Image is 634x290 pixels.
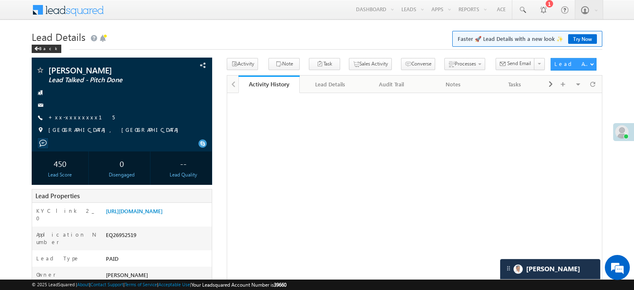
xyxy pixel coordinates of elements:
[309,58,340,70] button: Task
[554,60,590,68] div: Lead Actions
[32,281,286,289] span: © 2025 LeadSquared | | | | |
[274,282,286,288] span: 39660
[514,265,523,274] img: Carter
[36,255,80,262] label: Lead Type
[500,259,601,280] div: carter-dragCarter[PERSON_NAME]
[77,282,89,287] a: About
[568,34,597,44] a: Try Now
[507,60,531,67] span: Send Email
[227,58,258,70] button: Activity
[48,66,160,74] span: [PERSON_NAME]
[300,76,361,93] a: Lead Details
[245,80,293,88] div: Activity History
[496,58,535,70] button: Send Email
[95,156,148,171] div: 0
[526,265,580,273] span: Carter
[306,79,353,89] div: Lead Details
[191,282,286,288] span: Your Leadsquared Account Number is
[104,231,212,242] div: EQ26952519
[349,58,392,70] button: Sales Activity
[35,192,80,200] span: Lead Properties
[423,76,484,93] a: Notes
[455,61,476,67] span: Processes
[368,79,415,89] div: Audit Trail
[125,282,157,287] a: Terms of Service
[157,171,210,179] div: Lead Quality
[551,58,596,71] button: Lead Actions
[238,76,300,93] a: Activity History
[32,45,61,53] div: Back
[106,271,148,278] span: [PERSON_NAME]
[157,156,210,171] div: --
[268,58,300,70] button: Note
[32,30,85,43] span: Lead Details
[48,113,115,121] a: +xx-xxxxxxxx15
[48,126,183,134] span: [GEOGRAPHIC_DATA], [GEOGRAPHIC_DATA]
[491,79,538,89] div: Tasks
[106,207,163,214] a: [URL][DOMAIN_NAME]
[104,255,212,266] div: PAID
[361,76,423,93] a: Audit Trail
[158,282,190,287] a: Acceptable Use
[444,58,485,70] button: Processes
[401,58,435,70] button: Converse
[458,35,597,43] span: Faster 🚀 Lead Details with a new look ✨
[95,171,148,179] div: Disengaged
[505,265,512,272] img: carter-drag
[36,231,97,246] label: Application Number
[36,207,97,222] label: KYC link 2_0
[484,76,546,93] a: Tasks
[429,79,476,89] div: Notes
[90,282,123,287] a: Contact Support
[48,76,160,84] span: Lead Talked - Pitch Done
[36,271,56,278] label: Owner
[34,171,86,179] div: Lead Score
[32,44,65,51] a: Back
[34,156,86,171] div: 450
